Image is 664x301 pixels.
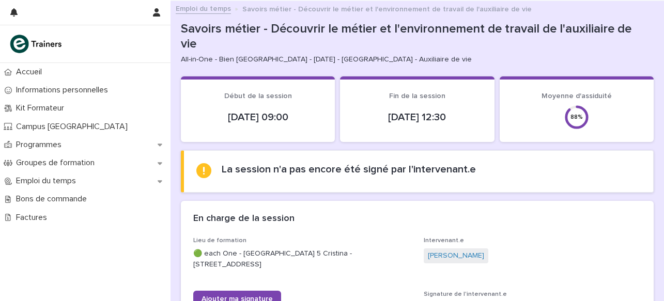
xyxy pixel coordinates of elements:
[181,55,645,64] p: All-in-One - Bien [GEOGRAPHIC_DATA] - [DATE] - [GEOGRAPHIC_DATA] - Auxiliaire de vie
[542,92,612,100] span: Moyenne d'assiduité
[564,114,589,121] div: 88 %
[12,103,72,113] p: Kit Formateur
[12,67,50,77] p: Accueil
[12,140,70,150] p: Programmes
[12,122,136,132] p: Campus [GEOGRAPHIC_DATA]
[424,291,507,297] span: Signature de l'intervenant.e
[389,92,445,100] span: Fin de la session
[181,22,650,52] p: Savoirs métier - Découvrir le métier et l'environnement de travail de l'auxiliaire de vie
[352,111,482,123] p: [DATE] 12:30
[224,92,292,100] span: Début de la session
[242,3,532,14] p: Savoirs métier - Découvrir le métier et l'environnement de travail de l'auxiliaire de vie
[12,85,116,95] p: Informations personnelles
[193,111,322,123] p: [DATE] 09:00
[12,213,55,223] p: Factures
[424,237,464,244] span: Intervenant.e
[176,2,231,14] a: Emploi du temps
[12,176,84,186] p: Emploi du temps
[193,248,411,270] p: 🟢 each One - [GEOGRAPHIC_DATA] 5 Cristina - [STREET_ADDRESS]
[8,34,65,54] img: K0CqGN7SDeD6s4JG8KQk
[193,213,295,225] h2: En charge de la session
[428,250,484,261] a: [PERSON_NAME]
[12,158,103,168] p: Groupes de formation
[222,163,476,176] h2: La session n'a pas encore été signé par l'intervenant.e
[12,194,95,204] p: Bons de commande
[193,237,246,244] span: Lieu de formation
